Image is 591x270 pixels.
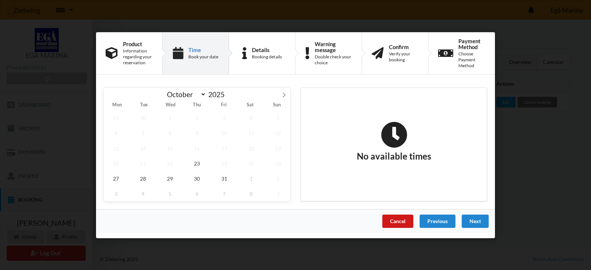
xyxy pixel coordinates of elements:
span: October 9, 2025 [185,125,209,140]
div: Previous [420,214,455,228]
div: Next [462,214,489,228]
span: October 11, 2025 [239,125,263,140]
div: Book your date [188,54,218,60]
span: October 2, 2025 [185,110,209,125]
span: October 6, 2025 [104,125,128,140]
span: October 28, 2025 [131,171,155,186]
span: October 27, 2025 [104,171,128,186]
span: October 25, 2025 [239,155,263,171]
span: October 8, 2025 [158,125,182,140]
span: October 23, 2025 [185,155,209,171]
span: Sun [264,103,290,107]
div: Warning message [315,41,352,52]
span: November 3, 2025 [104,186,128,201]
span: November 4, 2025 [131,186,155,201]
span: October 24, 2025 [212,155,236,171]
span: October 14, 2025 [131,140,155,155]
span: September 30, 2025 [131,110,155,125]
span: October 10, 2025 [212,125,236,140]
span: Mon [104,103,130,107]
span: October 16, 2025 [185,140,209,155]
div: Booking details [252,54,282,60]
span: October 3, 2025 [212,110,236,125]
span: Fri [211,103,237,107]
div: Choose Payment Method [458,51,485,69]
input: Year [206,90,230,99]
span: November 6, 2025 [185,186,209,201]
span: October 4, 2025 [239,110,263,125]
span: October 17, 2025 [212,140,236,155]
div: Cancel [382,214,413,228]
span: October 30, 2025 [185,171,209,186]
span: November 9, 2025 [266,186,290,201]
h2: No available times [357,121,431,162]
span: October 31, 2025 [212,171,236,186]
span: November 8, 2025 [239,186,263,201]
span: Thu [184,103,210,107]
span: October 29, 2025 [158,171,182,186]
span: November 2, 2025 [266,171,290,186]
span: October 12, 2025 [266,125,290,140]
span: September 29, 2025 [104,110,128,125]
span: October 20, 2025 [104,155,128,171]
div: Product [123,41,153,47]
div: Confirm [389,44,419,49]
span: October 15, 2025 [158,140,182,155]
span: November 1, 2025 [239,171,263,186]
span: October 18, 2025 [239,140,263,155]
span: Wed [157,103,184,107]
div: Verify your booking [389,51,419,63]
span: October 13, 2025 [104,140,128,155]
div: Double check your choice [315,54,352,66]
div: Time [188,47,218,52]
span: November 5, 2025 [158,186,182,201]
span: October 22, 2025 [158,155,182,171]
span: October 7, 2025 [131,125,155,140]
span: October 19, 2025 [266,140,290,155]
span: Tue [130,103,157,107]
span: October 26, 2025 [266,155,290,171]
span: October 5, 2025 [266,110,290,125]
span: November 7, 2025 [212,186,236,201]
span: Sat [237,103,264,107]
div: Payment Method [458,38,485,49]
div: Details [252,47,282,52]
span: October 21, 2025 [131,155,155,171]
div: Information regarding your reservation [123,48,153,66]
span: October 1, 2025 [158,110,182,125]
select: Month [164,90,206,99]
